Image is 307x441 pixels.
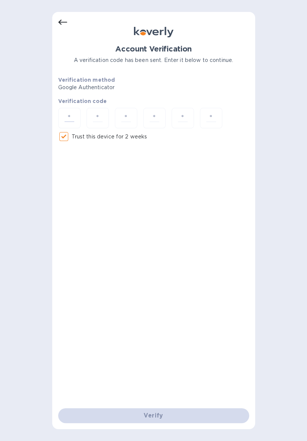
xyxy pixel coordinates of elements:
p: Verification code [58,97,249,105]
b: Verification method [58,77,115,83]
p: Trust this device for 2 weeks [72,133,147,141]
h1: Account Verification [58,45,249,53]
p: Google Authenticator [58,84,172,91]
p: A verification code has been sent. Enter it below to continue. [58,56,249,64]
